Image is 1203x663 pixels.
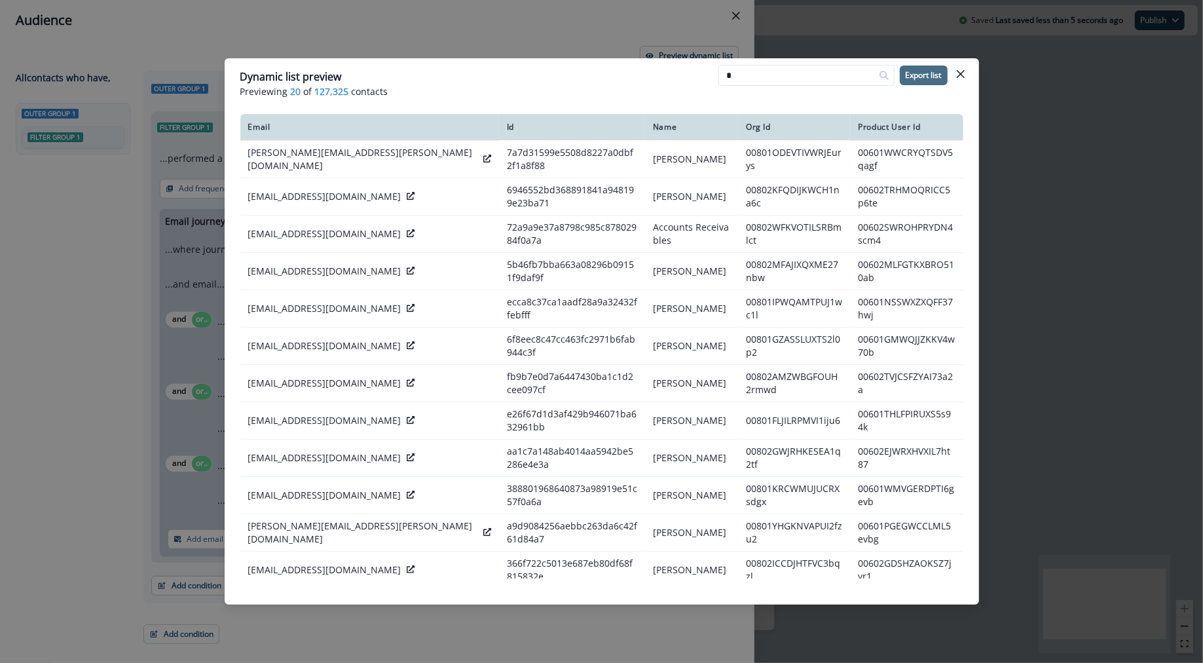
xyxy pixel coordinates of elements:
td: 366f722c5013e687eb80df68f815832e [499,551,645,588]
td: 00602TVJCSFZYAI73a2a [850,364,963,402]
td: 388801968640873a98919e51c57f0a6a [499,476,645,514]
p: [EMAIL_ADDRESS][DOMAIN_NAME] [248,414,401,427]
td: 00802WFKVOTILSRBmlct [738,215,850,252]
td: 00802MFAJIXQXME27nbw [738,252,850,290]
td: 00602GDSHZAOKSZ7jyr1 [850,551,963,588]
td: 00602EJWRXHVXIL7ht87 [850,439,963,476]
td: [PERSON_NAME] [645,364,738,402]
td: 6f8eec8c47cc463fc2971b6fab944c3f [499,327,645,364]
p: [PERSON_NAME][EMAIL_ADDRESS][PERSON_NAME][DOMAIN_NAME] [248,520,478,546]
td: 5b46fb7bba663a08296b09151f9daf9f [499,252,645,290]
p: [EMAIL_ADDRESS][DOMAIN_NAME] [248,190,401,203]
p: [EMAIL_ADDRESS][DOMAIN_NAME] [248,563,401,577]
td: 00802AMZWBGFOUH2rmwd [738,364,850,402]
td: 00602SWROHPRYDN4scm4 [850,215,963,252]
p: Export list [906,71,942,80]
td: 00801ODEVTIVWRJEurys [738,140,850,178]
td: fb9b7e0d7a6447430ba1c1d2cee097cf [499,364,645,402]
td: 00601PGEGWCCLML5evbg [850,514,963,551]
div: Product User Id [858,122,955,132]
td: 00801KRCWMUJUCRXsdgx [738,476,850,514]
p: Previewing of contacts [240,85,963,98]
span: 20 [291,85,301,98]
p: [PERSON_NAME][EMAIL_ADDRESS][PERSON_NAME][DOMAIN_NAME] [248,146,478,172]
td: [PERSON_NAME] [645,290,738,327]
td: 00802GWJRHKESEA1q2tf [738,439,850,476]
td: 00601WMVGERDPTI6gevb [850,476,963,514]
p: [EMAIL_ADDRESS][DOMAIN_NAME] [248,227,401,240]
td: 00601NSSWXZXQFF37hwj [850,290,963,327]
td: 00601THLFPIRUXS5s94k [850,402,963,439]
td: 00801YHGKNVAPUI2fzu2 [738,514,850,551]
p: [EMAIL_ADDRESS][DOMAIN_NAME] [248,339,401,352]
td: aa1c7a148ab4014aa5942be5286e4e3a [499,439,645,476]
span: 127,325 [315,85,349,98]
div: Email [248,122,491,132]
td: 00801IPWQAMTPUJ1wc1l [738,290,850,327]
p: Dynamic list preview [240,69,342,85]
p: [EMAIL_ADDRESS][DOMAIN_NAME] [248,451,401,464]
td: 72a9a9e37a8798c985c87802984f0a7a [499,215,645,252]
td: [PERSON_NAME] [645,327,738,364]
td: [PERSON_NAME] [645,439,738,476]
td: Accounts Receivables [645,215,738,252]
button: Close [950,64,971,85]
td: [PERSON_NAME] [645,178,738,215]
td: [PERSON_NAME] [645,402,738,439]
td: e26f67d1d3af429b946071ba632961bb [499,402,645,439]
td: 00601GMWQJJZKKV4w70b [850,327,963,364]
p: [EMAIL_ADDRESS][DOMAIN_NAME] [248,489,401,502]
td: ecca8c37ca1aadf28a9a32432ffebfff [499,290,645,327]
div: Org Id [746,122,842,132]
p: [EMAIL_ADDRESS][DOMAIN_NAME] [248,377,401,390]
td: 00802KFQDIJKWCH1na6c [738,178,850,215]
div: Id [507,122,637,132]
td: [PERSON_NAME] [645,514,738,551]
p: [EMAIL_ADDRESS][DOMAIN_NAME] [248,302,401,315]
button: Export list [900,66,948,85]
td: a9d9084256aebbc263da6c42f61d84a7 [499,514,645,551]
td: 00602TRHMOQRICC5p6te [850,178,963,215]
td: [PERSON_NAME] [645,476,738,514]
td: [PERSON_NAME] [645,252,738,290]
td: [PERSON_NAME] [645,140,738,178]
div: Name [653,122,730,132]
td: 7a7d31599e5508d8227a0dbf2f1a8f88 [499,140,645,178]
td: 00801GZASSLUXTS2l0p2 [738,327,850,364]
td: 00601WWCRYQTSDV5qagf [850,140,963,178]
td: 00602MLFGTKXBRO510ab [850,252,963,290]
td: [PERSON_NAME] [645,551,738,588]
td: 6946552bd368891841a948199e23ba71 [499,178,645,215]
p: [EMAIL_ADDRESS][DOMAIN_NAME] [248,265,401,278]
td: 00802ICCDJHTFVC3bqzl [738,551,850,588]
td: 00801FLJILRPMVI1iju6 [738,402,850,439]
